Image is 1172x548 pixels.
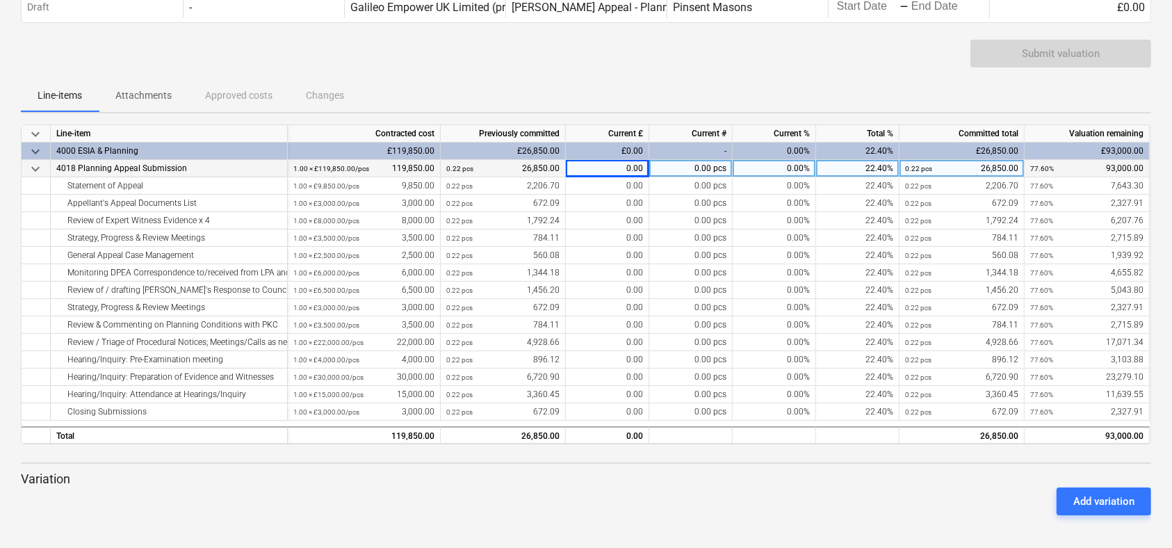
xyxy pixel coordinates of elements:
div: 0.00% [733,264,816,282]
div: 0.00 [566,299,649,316]
div: Hearing/Inquiry: Preparation of Evidence and Witnesses [56,369,282,386]
div: 1,792.24 [446,212,560,229]
div: 672.09 [446,403,560,421]
div: £93,000.00 [1025,143,1150,160]
div: 22.40% [816,403,900,421]
small: 0.22 pcs [446,217,473,225]
div: 1,792.24 [905,212,1018,229]
div: 672.09 [446,195,560,212]
div: 0.00 pcs [649,299,733,316]
div: 2,206.70 [446,177,560,195]
div: - [189,1,192,14]
div: 0.00% [733,316,816,334]
div: 0.00 pcs [649,351,733,369]
div: 22.40% [816,212,900,229]
small: 77.60% [1030,287,1053,294]
div: 22.40% [816,386,900,403]
small: 1.00 × £8,000.00 / pcs [293,217,359,225]
div: 3,000.00 [293,403,434,421]
div: Review of / drafting [PERSON_NAME]'s Response to Council's PARF [56,282,282,299]
div: - [649,143,733,160]
div: 22.40% [816,247,900,264]
small: 0.22 pcs [905,356,931,364]
div: Previously committed [441,125,566,143]
small: 0.22 pcs [905,373,931,381]
div: 26,850.00 [905,160,1018,177]
small: 0.22 pcs [905,269,931,277]
small: 0.22 pcs [905,287,931,294]
div: 3,103.88 [1030,351,1143,369]
p: Variation [21,471,1151,487]
small: 1.00 × £6,500.00 / pcs [293,287,359,294]
div: 4,928.66 [446,334,560,351]
small: 0.22 pcs [905,391,931,398]
p: Attachments [115,88,172,103]
div: 1,939.92 [1030,247,1143,264]
div: 0.00% [733,403,816,421]
div: 672.09 [446,299,560,316]
small: 1.00 × £3,000.00 / pcs [293,408,359,416]
small: 1.00 × £3,000.00 / pcs [293,304,359,312]
small: 0.22 pcs [446,391,473,398]
div: 4,655.82 [1030,264,1143,282]
div: 3,360.45 [905,386,1018,403]
div: 1,344.18 [905,264,1018,282]
div: General Appeal Case Management [56,247,282,264]
div: Current % [733,125,816,143]
div: 6,000.00 [293,264,434,282]
small: 0.22 pcs [446,234,473,242]
div: Monitoring DPEA Correspondence to/received from LPA and Other Parties [56,264,282,282]
div: 9,850.00 [293,177,434,195]
div: 0.00 pcs [649,264,733,282]
small: 77.60% [1030,252,1053,259]
span: keyboard_arrow_down [27,126,44,143]
small: 77.60% [1030,408,1053,416]
div: 22.40% [816,143,900,160]
div: 0.00 pcs [649,369,733,386]
small: 0.22 pcs [446,269,473,277]
div: Committed total [900,125,1025,143]
div: Total [51,426,288,444]
div: 672.09 [905,195,1018,212]
small: 0.22 pcs [446,252,473,259]
div: 22.40% [816,334,900,351]
div: 7,643.30 [1030,177,1143,195]
div: 0.00 [566,369,649,386]
div: Closing Submissions [56,403,282,421]
div: 896.12 [905,351,1018,369]
div: 22.40% [816,351,900,369]
div: Strategy, Progress & Review Meetings [56,229,282,247]
div: Valuation remaining [1025,125,1150,143]
small: 77.60% [1030,304,1053,312]
small: 0.22 pcs [905,217,931,225]
small: 0.22 pcs [905,321,931,329]
div: 784.11 [905,316,1018,334]
div: 0.00 [566,282,649,299]
div: Strategy, Progress & Review Meetings [56,299,282,316]
div: 23,279.10 [1030,369,1143,386]
div: 26,850.00 [446,428,560,445]
div: - [900,3,909,11]
small: 1.00 × £6,000.00 / pcs [293,269,359,277]
div: 2,500.00 [293,247,434,264]
div: 93,000.00 [1030,160,1143,177]
div: 4,928.66 [905,334,1018,351]
p: Line-items [38,88,82,103]
div: 2,206.70 [905,177,1018,195]
div: 119,850.00 [293,428,434,445]
div: 0.00% [733,369,816,386]
div: Contracted cost [288,125,441,143]
small: 0.22 pcs [905,252,931,259]
small: 0.22 pcs [446,200,473,207]
div: 26,850.00 [446,160,560,177]
div: 0.00% [733,386,816,403]
small: 1.00 × £119,850.00 / pcs [293,165,369,172]
div: 0.00 pcs [649,334,733,351]
div: 0.00 pcs [649,229,733,247]
small: 1.00 × £3,000.00 / pcs [293,200,359,207]
div: 3,000.00 [293,299,434,316]
small: 77.60% [1030,200,1053,207]
div: 0.00 [566,316,649,334]
div: 93,000.00 [1030,428,1143,445]
div: 0.00% [733,282,816,299]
